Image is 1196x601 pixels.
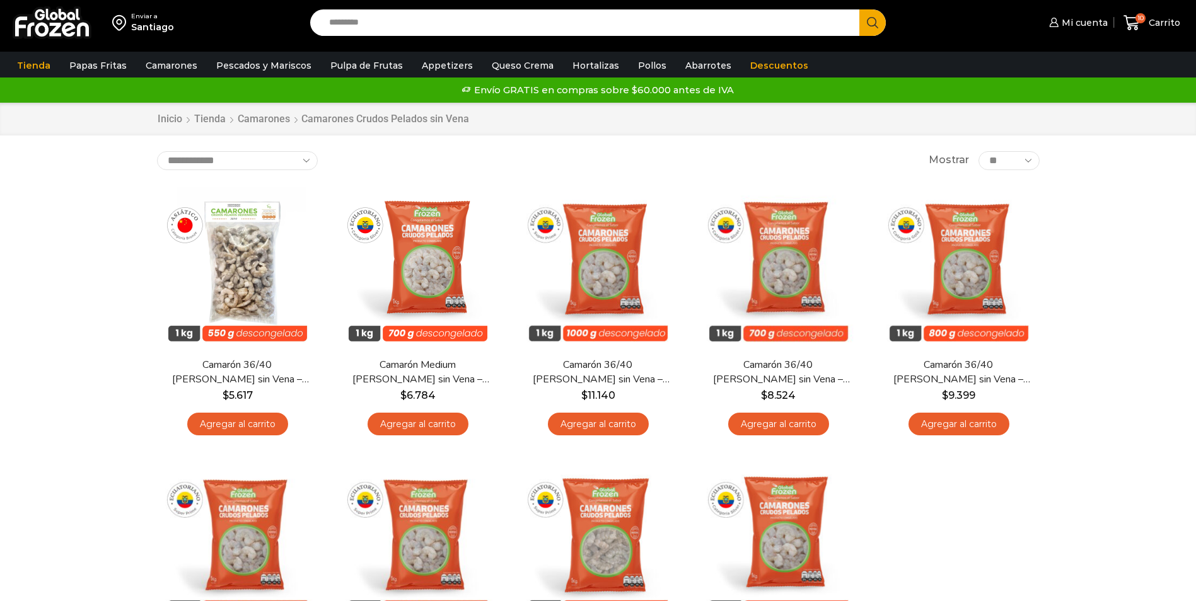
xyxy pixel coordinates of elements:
h1: Camarones Crudos Pelados sin Vena [301,113,469,125]
a: Camarón 36/40 [PERSON_NAME] sin Vena – Silver – Caja 10 kg [705,358,851,387]
a: Camarón 36/40 [PERSON_NAME] sin Vena – Gold – Caja 10 kg [886,358,1031,387]
bdi: 11.140 [581,389,615,401]
select: Pedido de la tienda [157,151,318,170]
a: 10 Carrito [1120,8,1183,38]
a: Mi cuenta [1046,10,1108,35]
a: Camarones [237,112,291,127]
a: Agregar al carrito: “Camarón 36/40 Crudo Pelado sin Vena - Gold - Caja 10 kg” [909,413,1009,436]
a: Tienda [11,54,57,77]
a: Descuentos [744,54,815,77]
a: Pescados y Mariscos [210,54,318,77]
a: Agregar al carrito: “Camarón 36/40 Crudo Pelado sin Vena - Super Prime - Caja 10 kg” [548,413,649,436]
a: Pollos [632,54,673,77]
span: 10 [1135,13,1146,23]
bdi: 8.524 [761,389,796,401]
bdi: 9.399 [942,389,975,401]
span: $ [942,389,948,401]
button: Search button [859,9,886,36]
a: Papas Fritas [63,54,133,77]
img: address-field-icon.svg [112,12,131,33]
a: Abarrotes [679,54,738,77]
a: Agregar al carrito: “Camarón 36/40 Crudo Pelado sin Vena - Silver - Caja 10 kg” [728,413,829,436]
div: Enviar a [131,12,174,21]
span: Mostrar [929,153,969,168]
bdi: 5.617 [223,389,253,401]
div: Santiago [131,21,174,33]
a: Agregar al carrito: “Camarón Medium Crudo Pelado sin Vena - Silver - Caja 10 kg” [368,413,468,436]
a: Camarón Medium [PERSON_NAME] sin Vena – Silver – Caja 10 kg [345,358,490,387]
span: $ [761,389,767,401]
span: $ [581,389,588,401]
a: Camarones [139,54,204,77]
a: Tienda [194,112,226,127]
a: Camarón 36/40 [PERSON_NAME] sin Vena – Super Prime – Caja 10 kg [525,358,670,387]
span: $ [223,389,229,401]
a: Appetizers [415,54,479,77]
span: Carrito [1146,16,1180,29]
span: Mi cuenta [1059,16,1108,29]
a: Inicio [157,112,183,127]
a: Pulpa de Frutas [324,54,409,77]
span: $ [400,389,407,401]
a: Agregar al carrito: “Camarón 36/40 Crudo Pelado sin Vena - Bronze - Caja 10 kg” [187,413,288,436]
a: Hortalizas [566,54,625,77]
bdi: 6.784 [400,389,436,401]
nav: Breadcrumb [157,112,469,127]
a: Queso Crema [485,54,560,77]
a: Camarón 36/40 [PERSON_NAME] sin Vena – Bronze – Caja 10 kg [165,358,310,387]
